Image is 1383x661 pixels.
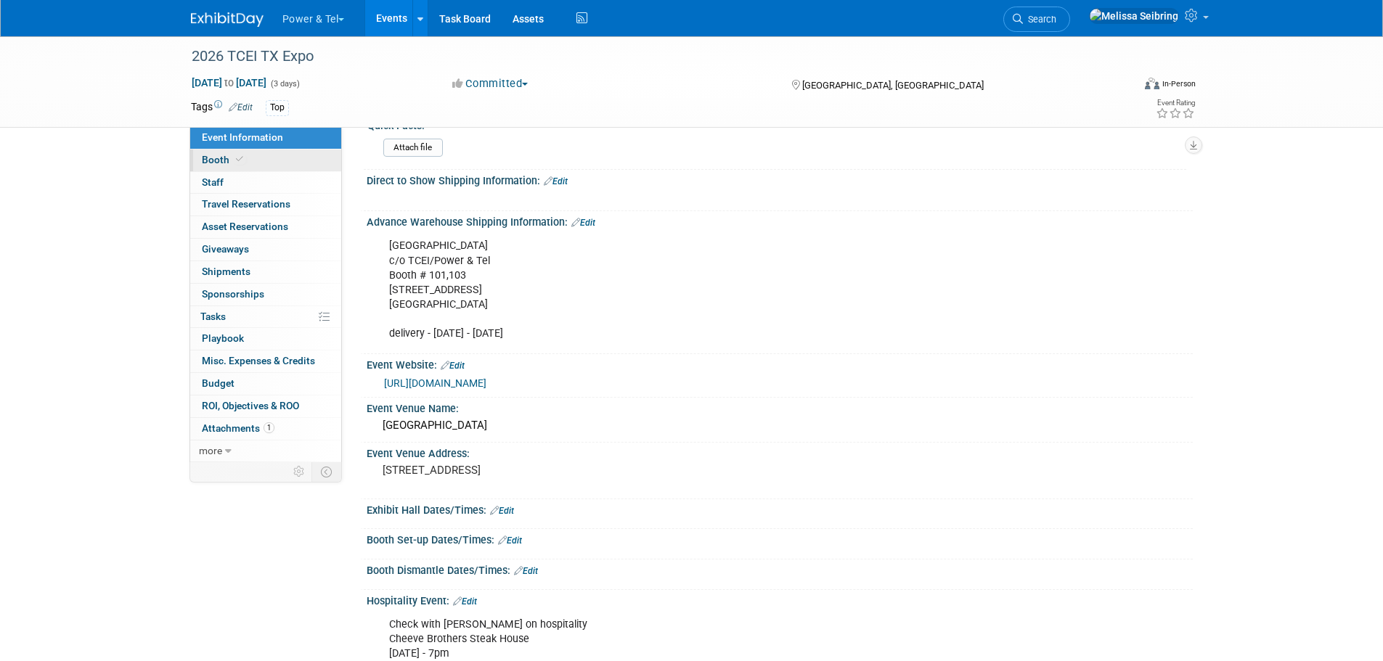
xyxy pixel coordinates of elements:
span: ROI, Objectives & ROO [202,400,299,411]
div: Event Venue Name: [367,398,1193,416]
span: 1 [264,422,274,433]
span: Tasks [200,311,226,322]
td: Tags [191,99,253,116]
a: Playbook [190,328,341,350]
img: Format-Inperson.png [1145,78,1159,89]
span: Budget [202,377,234,389]
a: Booth [190,149,341,171]
a: Tasks [190,306,341,328]
a: Event Information [190,127,341,149]
a: Edit [441,361,465,371]
div: [GEOGRAPHIC_DATA] c/o TCEI/Power & Tel Booth # 101,103 [STREET_ADDRESS] [GEOGRAPHIC_DATA] deliver... [379,231,1033,348]
a: Shipments [190,261,341,283]
a: Staff [190,172,341,194]
div: Event Rating [1156,99,1195,107]
div: Hospitality Event: [367,590,1193,609]
a: Travel Reservations [190,194,341,215]
div: Event Venue Address: [367,443,1193,461]
div: 2026 TCEI TX Expo [187,44,1111,70]
span: Booth [202,154,246,165]
a: Edit [453,596,477,607]
a: Giveaways [190,239,341,260]
a: Edit [544,176,568,186]
td: Personalize Event Tab Strip [287,462,312,481]
div: Top [266,100,289,115]
a: ROI, Objectives & ROO [190,395,341,417]
span: more [199,445,222,456]
a: more [190,440,341,462]
span: Shipments [202,266,250,277]
div: In-Person [1162,78,1196,89]
span: Travel Reservations [202,198,290,210]
a: Edit [514,566,538,576]
span: Attachments [202,422,274,434]
a: Search [1003,7,1070,32]
a: Sponsorships [190,284,341,305]
img: Melissa Seibring [1089,8,1179,24]
i: Booth reservation complete [236,155,243,163]
a: Budget [190,373,341,395]
div: Booth Set-up Dates/Times: [367,529,1193,548]
span: Playbook [202,332,244,344]
td: Toggle Event Tabs [311,462,341,481]
div: Direct to Show Shipping Information: [367,170,1193,189]
a: Edit [571,218,595,228]
a: Edit [229,102,253,112]
span: Sponsorships [202,288,264,300]
div: Booth Dismantle Dates/Times: [367,559,1193,578]
a: Edit [490,506,514,516]
a: [URL][DOMAIN_NAME] [384,377,486,389]
a: Asset Reservations [190,216,341,238]
button: Committed [447,76,534,91]
div: Event Website: [367,354,1193,373]
a: Edit [498,535,522,546]
a: Misc. Expenses & Credits [190,350,341,372]
span: [GEOGRAPHIC_DATA], [GEOGRAPHIC_DATA] [802,80,984,91]
span: [DATE] [DATE] [191,76,267,89]
img: ExhibitDay [191,12,264,27]
div: Event Format [1047,75,1196,97]
pre: [STREET_ADDRESS] [383,464,695,477]
span: Asset Reservations [202,221,288,232]
span: Search [1023,14,1056,25]
span: (3 days) [269,79,300,89]
div: Advance Warehouse Shipping Information: [367,211,1193,230]
span: Giveaways [202,243,249,255]
span: Misc. Expenses & Credits [202,355,315,366]
span: Event Information [202,131,283,143]
div: [GEOGRAPHIC_DATA] [378,414,1182,437]
span: to [222,77,236,89]
span: Staff [202,176,224,188]
div: Exhibit Hall Dates/Times: [367,499,1193,518]
a: Attachments1 [190,418,341,440]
